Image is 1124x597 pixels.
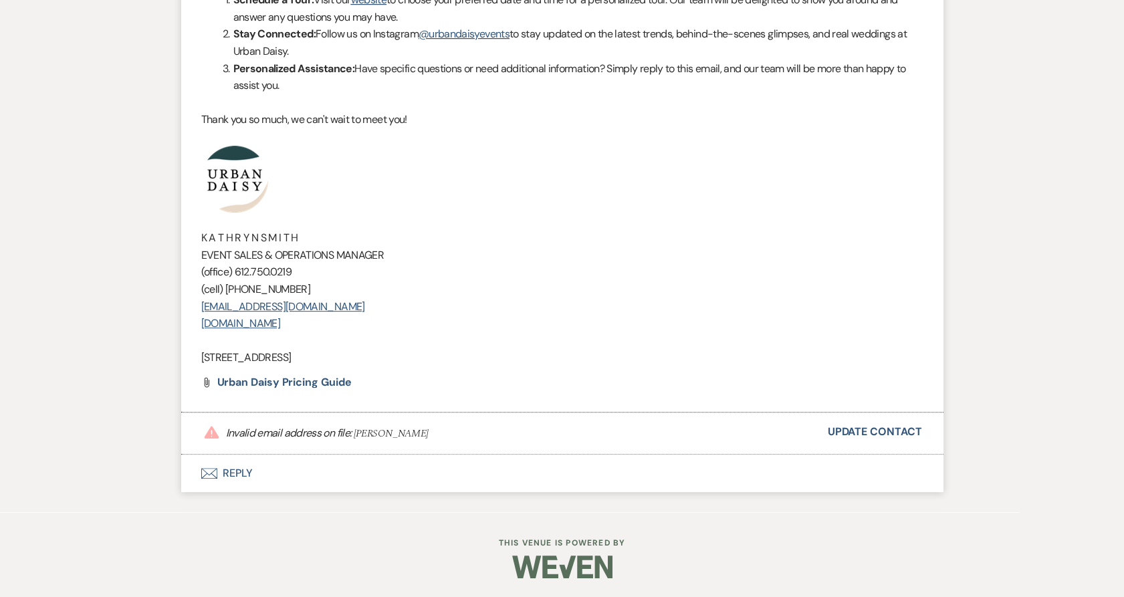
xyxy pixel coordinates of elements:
[233,62,355,76] strong: Personalized Assistance:
[512,544,612,590] img: Weven Logo
[201,300,365,314] a: [EMAIL_ADDRESS][DOMAIN_NAME]
[828,423,922,441] a: Update Contact
[201,282,311,296] span: (cell) [PHONE_NUMBER]
[217,375,352,389] span: Urban Daisy Pricing Guide
[201,350,292,364] span: [STREET_ADDRESS]
[201,231,298,245] span: K A T H R Y N S M I T H
[201,248,384,262] span: EVENT SALES & OPERATIONS MANAGER
[201,316,281,330] a: [DOMAIN_NAME]
[217,25,923,59] li: Follow us on Instagram to stay updated on the latest trends, behind-the-scenes glimpses, and real...
[181,455,943,492] button: Reply
[419,27,510,41] a: @urbandaisyevents
[217,60,923,94] li: Have specific questions or need additional information? Simply reply to this email, and our team ...
[201,111,923,128] p: Thank you so much, we can't wait to meet you!
[201,265,292,279] span: (office) 612.750.0219
[226,425,429,441] p: Invalid email address on file:
[233,27,316,41] strong: Stay Connected:
[217,377,352,388] a: Urban Daisy Pricing Guide
[354,425,429,441] span: [PERSON_NAME]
